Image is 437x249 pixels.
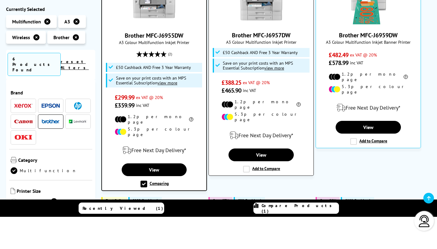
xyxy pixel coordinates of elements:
span: Printer Size [17,188,91,195]
li: 5.3p per colour page [329,84,408,95]
a: View [122,163,187,176]
span: 6 Products Found [8,53,61,76]
span: £299.99 [115,94,134,101]
li: 5.3p per colour page [115,126,193,137]
img: user-headset-light.svg [418,215,430,227]
a: Brother MFC-J6957DW [232,31,290,39]
button: £100 Cashback [341,197,374,204]
a: Brother MFC-J6955DW [125,32,183,39]
span: £100 Cashback [133,198,159,203]
span: A3 Colour Multifunction Inkjet Printer [212,39,311,45]
span: inc VAT [350,60,363,66]
img: Epson [42,104,60,108]
span: Brand [11,90,91,96]
span: (2) [168,48,172,60]
span: ex VAT @ 20% [243,80,270,85]
a: View [229,148,294,161]
li: 5.3p per colour page [222,111,300,122]
span: Save 27% [213,198,229,203]
span: Compare Products (1) [262,203,339,214]
span: Best Seller [106,198,124,203]
span: £359.99 [115,101,134,109]
span: A3 [64,19,70,25]
a: reset filters [61,59,89,70]
li: 1.2p per mono page [222,99,300,110]
div: modal_delivery [105,142,203,159]
img: Canon [14,120,32,124]
span: ex VAT @ 20% [350,52,377,58]
span: £100 Cashback [345,198,371,203]
button: £30 Cashback [234,197,265,204]
button: Save 29% [316,197,340,204]
div: modal_delivery [319,99,418,116]
li: 1.2p per mono page [329,71,408,82]
span: ex VAT @ 20% [136,94,163,100]
span: £578.99 [329,59,348,67]
a: Epson [42,102,60,110]
span: £50 Cashback AND Free 3 Year Warranty [223,50,298,55]
label: Comparing [141,181,169,187]
span: Save on your print costs with an MPS Essential Subscription [116,75,186,86]
span: £30 Cashback [238,198,262,203]
span: Multifunction [12,19,41,25]
a: Compare Products (1) [253,203,339,214]
img: HP [74,102,82,110]
span: inc VAT [136,102,149,108]
span: £388.25 [222,79,241,87]
a: A3 [51,198,91,205]
img: Category [11,157,17,163]
span: Recently Viewed (1) [83,206,163,211]
div: modal_delivery [212,127,311,144]
a: A2 [11,198,51,205]
button: £100 Cashback [128,197,162,204]
span: £50 Cashback AND Free 3 Year Warranty [116,65,191,70]
img: Lexmark [69,120,87,124]
span: Category [18,157,91,164]
a: Canon [14,118,32,125]
a: HP [69,102,87,110]
a: View [336,121,401,134]
span: £465.90 [222,87,241,94]
span: A3 Colour Multifunction Inkjet Banner Printer [319,39,418,45]
a: Multifunction [11,167,77,174]
u: view more [158,80,177,86]
span: £482.49 [329,51,348,59]
span: Save 29% [320,198,337,203]
span: inc VAT [243,87,256,93]
li: 1.2p per mono page [115,114,193,125]
a: Brother [42,118,60,125]
div: Currently Selected [6,6,95,12]
span: A3 Colour Multifunction Inkjet Printer [105,39,203,45]
u: view more [264,65,284,71]
a: Brother MFC-J6959DW [346,20,391,26]
button: Save 27% [208,197,232,204]
a: Brother MFC-J6957DW [239,20,284,26]
span: Wireless [12,34,30,40]
a: Brother MFC-J6955DW [131,21,177,27]
a: Recently Viewed (1) [79,203,164,214]
img: Brother [42,119,60,124]
span: Brother [53,34,69,40]
img: Printer Size [11,188,15,194]
a: Brother MFC-J6959DW [339,31,398,39]
a: OKI [14,134,32,141]
label: Add to Compare [243,166,280,172]
button: Best Seller [101,197,127,204]
img: OKI [14,135,32,140]
a: Lexmark [69,118,87,125]
img: Xerox [14,104,32,108]
label: Add to Compare [350,138,387,145]
a: Xerox [14,102,32,110]
span: Save on your print costs with an MPS Essential Subscription [223,60,293,71]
